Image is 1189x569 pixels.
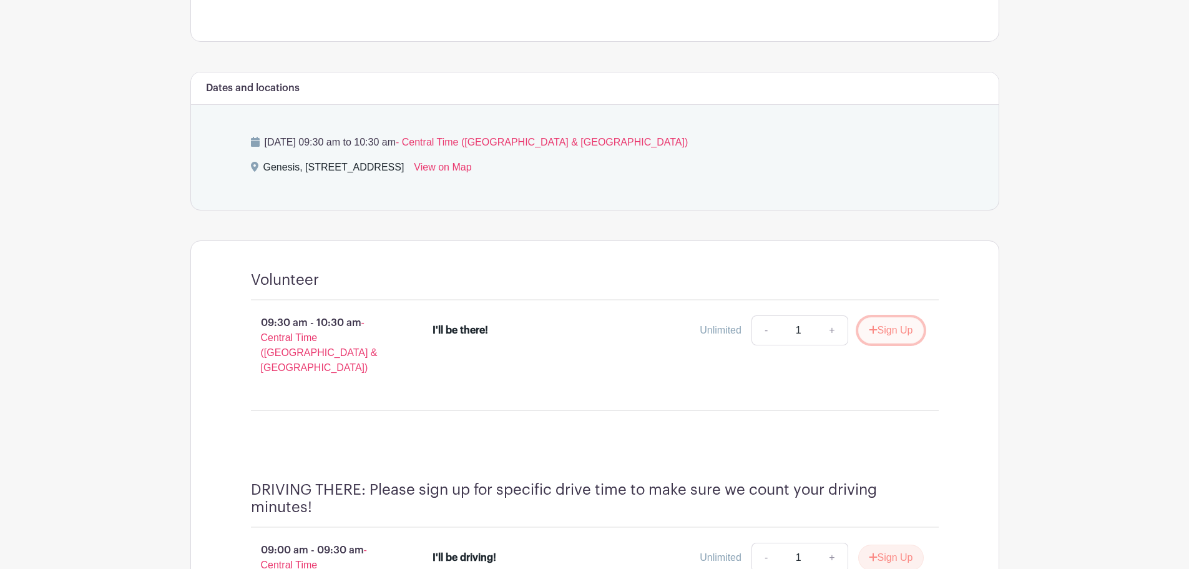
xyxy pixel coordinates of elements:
a: View on Map [414,160,471,180]
h6: Dates and locations [206,82,300,94]
button: Sign Up [858,317,924,344]
p: [DATE] 09:30 am to 10:30 am [251,135,939,150]
a: + [816,315,848,345]
div: Unlimited [700,323,741,338]
p: 09:30 am - 10:30 am [231,310,413,380]
div: I'll be driving! [433,550,496,565]
span: - Central Time ([GEOGRAPHIC_DATA] & [GEOGRAPHIC_DATA]) [261,317,378,373]
h4: Volunteer [251,271,319,289]
a: - [751,315,780,345]
h4: DRIVING THERE: Please sign up for specific drive time to make sure we count your driving minutes! [251,481,939,517]
span: - Central Time ([GEOGRAPHIC_DATA] & [GEOGRAPHIC_DATA]) [396,137,688,147]
div: I'll be there! [433,323,488,338]
div: Unlimited [700,550,741,565]
div: Genesis, [STREET_ADDRESS] [263,160,404,180]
